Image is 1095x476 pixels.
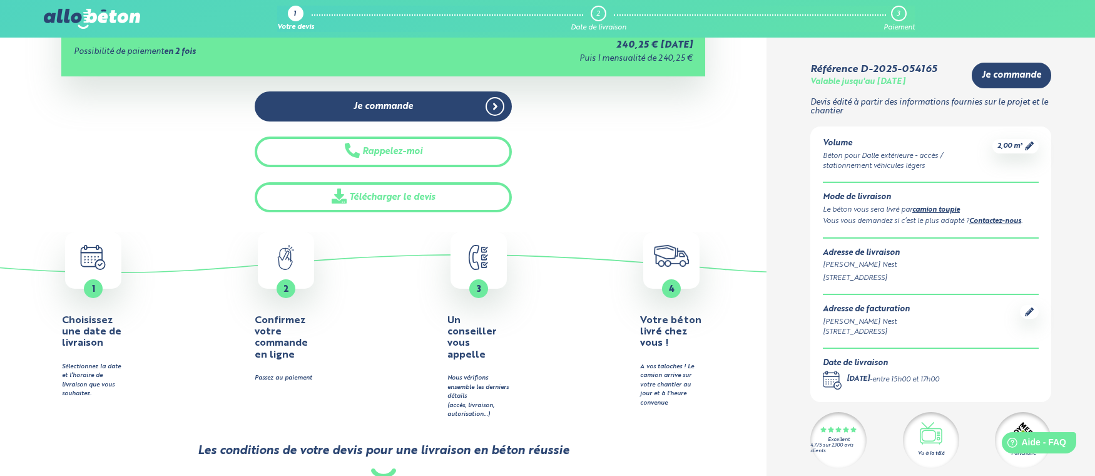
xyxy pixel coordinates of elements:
div: Votre devis [277,24,314,32]
div: [PERSON_NAME] Nest [823,260,1039,271]
div: 3 [897,10,900,18]
button: 3 Un conseiller vous appelle Nous vérifions ensemble les derniers détails(accès, livraison, autor... [385,232,572,419]
div: Paiement [884,24,915,32]
div: Excellent [828,437,850,443]
div: Date de livraison [823,359,939,368]
div: - [847,375,939,385]
div: Nous vérifions ensemble les derniers détails (accès, livraison, autorisation…) [447,374,510,419]
a: 2 Date de livraison [571,6,626,32]
div: Puis 1 mensualité de 240,25 € [395,54,693,64]
a: 2 Confirmez votre commande en ligne Passez au paiement [193,232,379,383]
h4: Confirmez votre commande en ligne [255,315,317,361]
iframe: Help widget launcher [984,427,1081,462]
div: Vu à la télé [918,450,944,457]
div: A vos taloches ! Le camion arrive sur votre chantier au jour et à l'heure convenue [640,363,703,408]
div: Le béton vous sera livré par [823,205,1039,216]
a: 1 Votre devis [277,6,314,32]
div: Adresse de livraison [823,249,1039,258]
div: Date de livraison [571,24,626,32]
h4: Votre béton livré chez vous ! [640,315,703,349]
a: Je commande [255,91,512,122]
div: [PERSON_NAME] Nest [823,317,910,328]
a: Je commande [972,63,1051,88]
div: Référence D-2025-054165 [810,64,937,75]
div: 240,25 € [DATE] [395,40,693,51]
div: [STREET_ADDRESS] [823,273,1039,284]
h4: Un conseiller vous appelle [447,315,510,361]
a: Télécharger le devis [255,182,512,213]
span: 1 [92,285,95,294]
img: allobéton [44,9,140,29]
div: Volume [823,139,992,148]
span: 4 [669,285,675,294]
strong: en 2 fois [164,48,196,56]
div: Valable jusqu'au [DATE] [810,78,905,87]
div: 2 [596,10,600,18]
p: Devis édité à partir des informations fournies sur le projet et le chantier [810,98,1051,116]
div: Passez au paiement [255,374,317,383]
span: 2 [283,285,289,294]
div: Béton pour Dalle extérieure - accès / stationnement véhicules légers [823,151,992,172]
span: Je commande [354,101,413,112]
a: camion toupie [912,207,960,214]
div: 4.7/5 sur 2300 avis clients [810,443,867,454]
span: 3 [477,285,481,294]
img: truck.c7a9816ed8b9b1312949.png [654,245,690,267]
div: entre 15h00 et 17h00 [872,375,939,385]
div: 1 [293,11,296,19]
a: 3 Paiement [884,6,915,32]
h4: Choisissez une date de livraison [62,315,125,349]
div: Adresse de facturation [823,305,910,314]
div: Possibilité de paiement [74,48,395,57]
div: Sélectionnez la date et l’horaire de livraison que vous souhaitez. [62,363,125,399]
span: Je commande [982,70,1041,81]
button: Rappelez-moi [255,137,512,167]
a: Contactez-nous [969,218,1021,225]
div: Mode de livraison [823,193,1039,202]
div: [DATE] [847,375,870,385]
div: [STREET_ADDRESS] [823,327,910,338]
div: Les conditions de votre devis pour une livraison en béton réussie [198,444,569,458]
div: Vous vous demandez si c’est le plus adapté ? . [823,216,1039,227]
